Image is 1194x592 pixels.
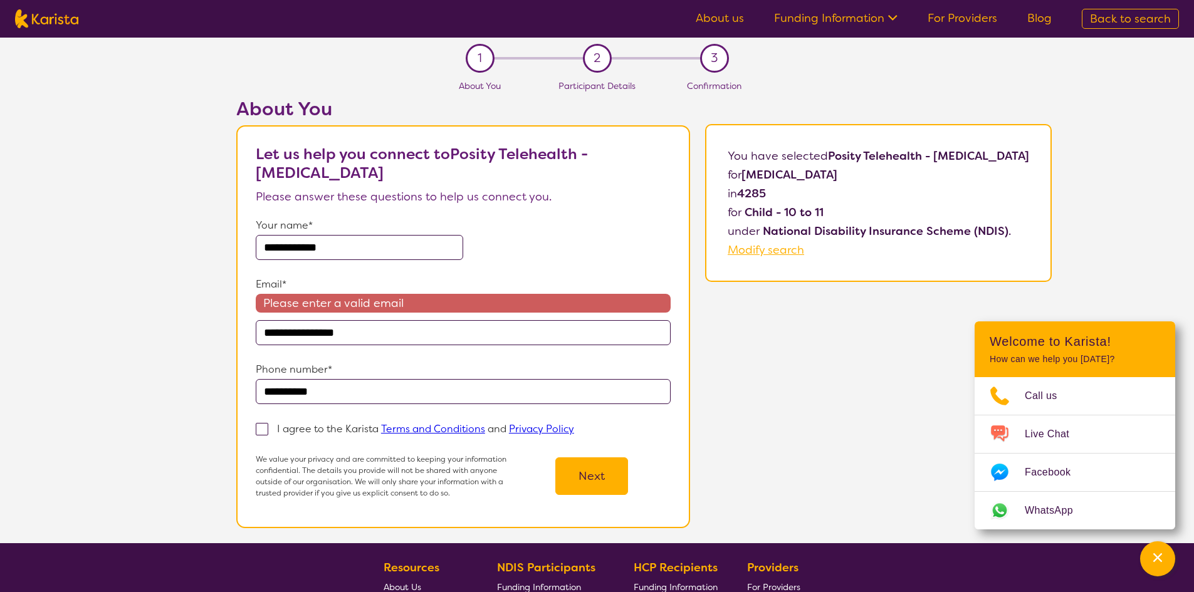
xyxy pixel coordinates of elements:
a: Blog [1027,11,1052,26]
span: 2 [594,49,600,68]
p: Please answer these questions to help us connect you. [256,187,671,206]
p: Phone number* [256,360,671,379]
p: How can we help you [DATE]? [990,354,1160,365]
p: Email* [256,275,671,294]
span: Please enter a valid email [256,294,671,313]
a: Funding Information [774,11,898,26]
span: Call us [1025,387,1072,405]
b: HCP Recipients [634,560,718,575]
b: Providers [747,560,799,575]
p: for [728,165,1029,184]
img: Karista logo [15,9,78,28]
span: Participant Details [558,80,636,91]
a: Terms and Conditions [381,422,485,435]
a: About us [696,11,744,26]
p: under . [728,222,1029,241]
b: Resources [384,560,439,575]
b: Child - 10 to 11 [745,205,824,220]
button: Next [555,457,628,495]
p: I agree to the Karista and [277,422,574,435]
a: For Providers [928,11,997,26]
span: WhatsApp [1025,501,1088,520]
p: Your name* [256,216,671,235]
b: 4285 [737,186,766,201]
a: Modify search [728,242,804,257]
span: 1 [478,49,482,68]
ul: Choose channel [975,377,1175,529]
span: Live Chat [1025,425,1084,444]
b: Let us help you connect to Posity Telehealth - [MEDICAL_DATA] [256,144,588,183]
span: About You [459,80,501,91]
p: in [728,184,1029,203]
span: Back to search [1090,11,1171,26]
b: NDIS Participants [497,560,595,575]
span: Facebook [1025,463,1086,482]
button: Channel Menu [1140,541,1175,576]
a: Back to search [1082,9,1179,29]
h2: About You [236,98,690,120]
span: 3 [711,49,718,68]
b: National Disability Insurance Scheme (NDIS) [763,224,1008,239]
div: Channel Menu [975,321,1175,529]
h2: Welcome to Karista! [990,334,1160,349]
p: You have selected [728,147,1029,259]
a: Privacy Policy [509,422,574,435]
p: We value your privacy and are committed to keeping your information confidential. The details you... [256,454,513,499]
a: Web link opens in a new tab. [975,492,1175,529]
span: Confirmation [687,80,741,91]
b: [MEDICAL_DATA] [741,167,837,182]
p: for [728,203,1029,222]
b: Posity Telehealth - [MEDICAL_DATA] [828,148,1029,164]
